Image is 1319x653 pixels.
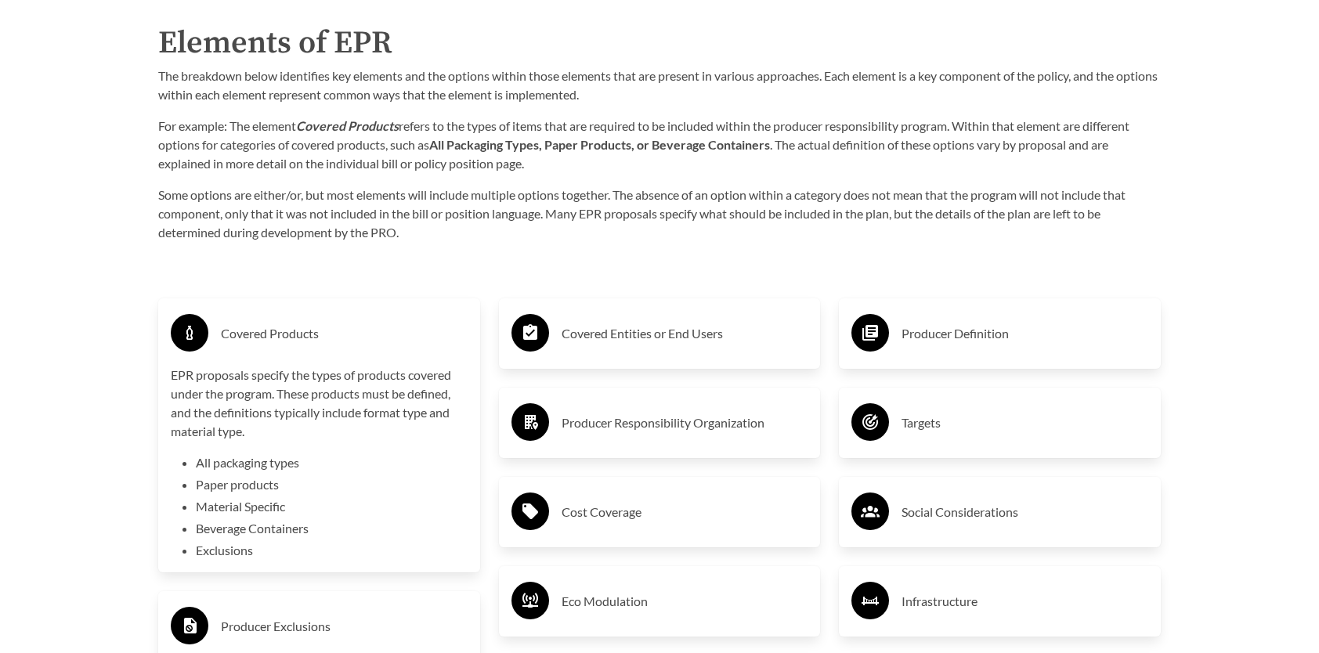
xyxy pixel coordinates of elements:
h3: Covered Entities or End Users [562,321,808,346]
p: EPR proposals specify the types of products covered under the program. These products must be def... [171,366,468,441]
h3: Targets [902,410,1148,435]
h3: Producer Responsibility Organization [562,410,808,435]
p: The breakdown below identifies key elements and the options within those elements that are presen... [158,67,1161,104]
p: For example: The element refers to the types of items that are required to be included within the... [158,117,1161,173]
h3: Covered Products [221,321,468,346]
li: All packaging types [196,453,468,472]
li: Beverage Containers [196,519,468,538]
li: Exclusions [196,541,468,560]
h3: Infrastructure [902,589,1148,614]
h3: Producer Definition [902,321,1148,346]
h2: Elements of EPR [158,20,1161,67]
h3: Producer Exclusions [221,614,468,639]
li: Material Specific [196,497,468,516]
h3: Cost Coverage [562,500,808,525]
p: Some options are either/or, but most elements will include multiple options together. The absence... [158,186,1161,242]
h3: Social Considerations [902,500,1148,525]
h3: Eco Modulation [562,589,808,614]
li: Paper products [196,475,468,494]
strong: Covered Products [296,118,399,133]
strong: All Packaging Types, Paper Products, or Beverage Containers [429,137,770,152]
